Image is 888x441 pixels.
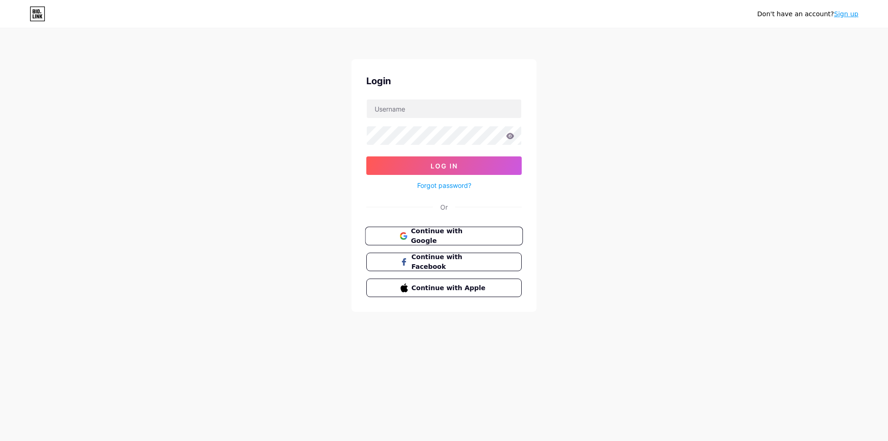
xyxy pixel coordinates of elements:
[366,74,522,88] div: Login
[366,253,522,271] button: Continue with Facebook
[417,180,471,190] a: Forgot password?
[366,156,522,175] button: Log In
[367,99,521,118] input: Username
[411,226,488,246] span: Continue with Google
[365,227,523,246] button: Continue with Google
[757,9,858,19] div: Don't have an account?
[431,162,458,170] span: Log In
[366,279,522,297] button: Continue with Apple
[366,227,522,245] a: Continue with Google
[834,10,858,18] a: Sign up
[412,252,488,272] span: Continue with Facebook
[440,202,448,212] div: Or
[412,283,488,293] span: Continue with Apple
